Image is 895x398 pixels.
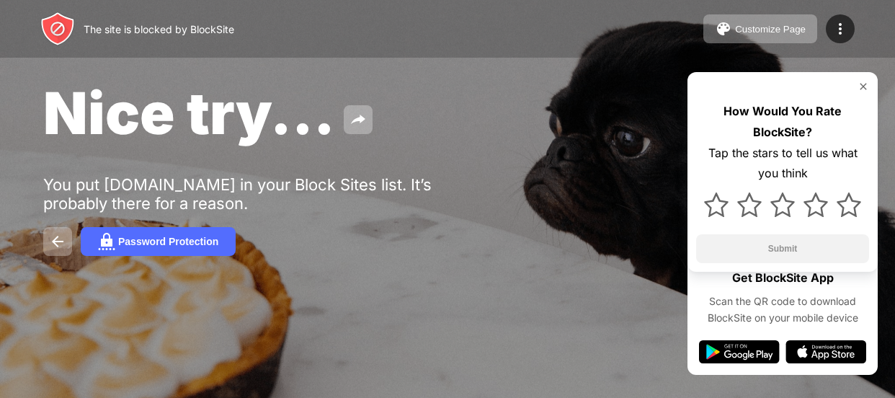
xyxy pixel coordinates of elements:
[118,236,218,247] div: Password Protection
[715,20,732,37] img: pallet.svg
[696,101,869,143] div: How Would You Rate BlockSite?
[703,14,817,43] button: Customize Page
[349,111,367,128] img: share.svg
[858,81,869,92] img: rate-us-close.svg
[98,233,115,250] img: password.svg
[785,340,866,363] img: app-store.svg
[735,24,806,35] div: Customize Page
[696,234,869,263] button: Submit
[737,193,762,217] img: star.svg
[803,193,828,217] img: star.svg
[49,233,66,250] img: back.svg
[81,227,236,256] button: Password Protection
[696,143,869,185] div: Tap the stars to tell us what you think
[832,20,849,37] img: menu-icon.svg
[770,193,795,217] img: star.svg
[43,175,489,213] div: You put [DOMAIN_NAME] in your Block Sites list. It’s probably there for a reason.
[704,193,729,217] img: star.svg
[699,340,780,363] img: google-play.svg
[837,193,861,217] img: star.svg
[84,23,234,35] div: The site is blocked by BlockSite
[40,12,75,46] img: header-logo.svg
[43,78,335,148] span: Nice try...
